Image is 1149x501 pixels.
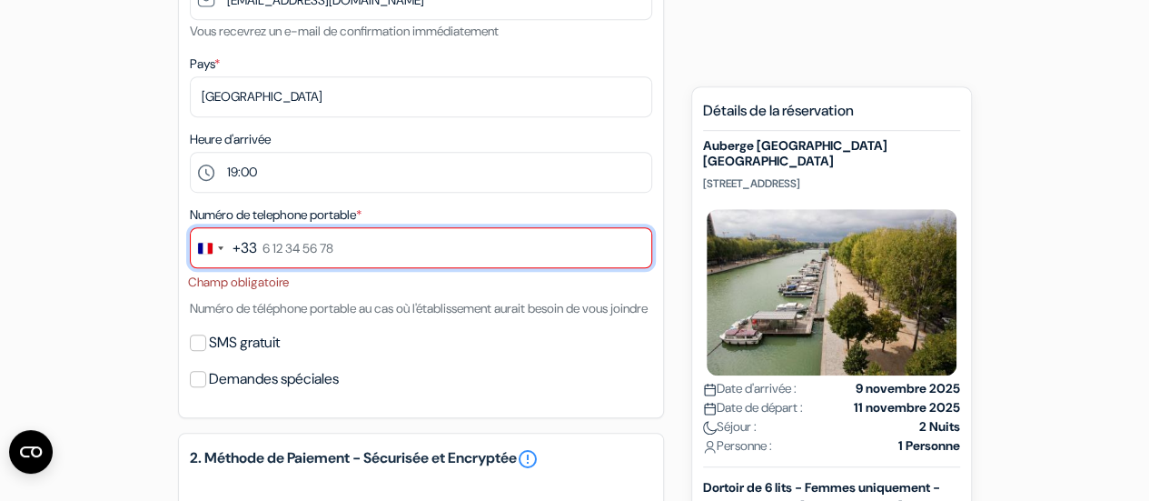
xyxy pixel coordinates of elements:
div: +33 [233,237,257,259]
strong: 2 Nuits [919,417,960,436]
input: 6 12 34 56 78 [190,227,652,268]
label: Pays [190,55,220,74]
p: [STREET_ADDRESS] [703,176,960,191]
strong: 1 Personne [898,436,960,456]
img: calendar.svg [703,402,717,416]
span: Personne : [703,436,772,456]
strong: 9 novembre 2025 [856,379,960,398]
img: calendar.svg [703,383,717,396]
span: Date de départ : [703,398,803,417]
small: Vous recevrez un e-mail de confirmation immédiatement [190,23,499,39]
strong: 11 novembre 2025 [854,398,960,417]
button: Ouvrir le widget CMP [9,430,53,474]
span: Date d'arrivée : [703,379,797,398]
a: error_outline [517,448,539,470]
img: moon.svg [703,421,717,435]
label: Numéro de telephone portable [190,205,362,225]
h5: Détails de la réservation [703,102,960,131]
h5: 2. Méthode de Paiement - Sécurisée et Encryptée [190,448,652,470]
li: Champ obligatoire [188,274,652,292]
h5: Auberge [GEOGRAPHIC_DATA] [GEOGRAPHIC_DATA] [703,138,960,169]
img: user_icon.svg [703,440,717,454]
label: Heure d'arrivée [190,130,271,149]
label: SMS gratuit [209,330,280,356]
small: Numéro de téléphone portable au cas où l'établissement aurait besoin de vous joindre [190,300,648,316]
button: Change country, selected France (+33) [191,228,257,267]
label: Demandes spéciales [209,366,339,392]
span: Séjour : [703,417,757,436]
